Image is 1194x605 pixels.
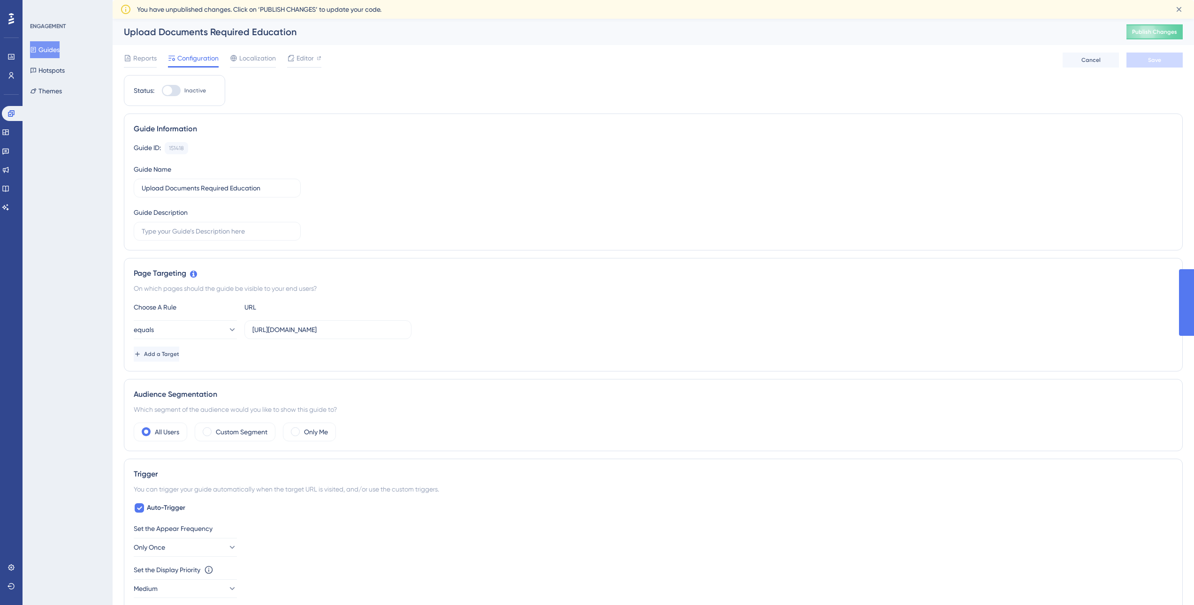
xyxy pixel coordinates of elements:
[134,469,1173,480] div: Trigger
[134,538,237,557] button: Only Once
[184,87,206,94] span: Inactive
[1132,28,1177,36] span: Publish Changes
[1155,568,1183,596] iframe: UserGuiding AI Assistant Launcher
[1148,56,1161,64] span: Save
[30,83,62,99] button: Themes
[134,389,1173,400] div: Audience Segmentation
[169,144,184,152] div: 151418
[142,226,293,236] input: Type your Guide’s Description here
[216,426,267,438] label: Custom Segment
[134,164,171,175] div: Guide Name
[30,41,60,58] button: Guides
[134,283,1173,294] div: On which pages should the guide be visible to your end users?
[1126,24,1183,39] button: Publish Changes
[134,123,1173,135] div: Guide Information
[155,426,179,438] label: All Users
[134,324,154,335] span: equals
[134,268,1173,279] div: Page Targeting
[244,302,348,313] div: URL
[134,320,237,339] button: equals
[30,62,65,79] button: Hotspots
[133,53,157,64] span: Reports
[142,183,293,193] input: Type your Guide’s Name here
[134,404,1173,415] div: Which segment of the audience would you like to show this guide to?
[30,23,66,30] div: ENGAGEMENT
[147,502,185,514] span: Auto-Trigger
[137,4,381,15] span: You have unpublished changes. Click on ‘PUBLISH CHANGES’ to update your code.
[144,350,179,358] span: Add a Target
[134,542,165,553] span: Only Once
[252,325,403,335] input: yourwebsite.com/path
[1126,53,1183,68] button: Save
[297,53,314,64] span: Editor
[124,25,1103,38] div: Upload Documents Required Education
[134,484,1173,495] div: You can trigger your guide automatically when the target URL is visited, and/or use the custom tr...
[134,523,1173,534] div: Set the Appear Frequency
[134,302,237,313] div: Choose A Rule
[1063,53,1119,68] button: Cancel
[134,142,161,154] div: Guide ID:
[134,583,158,594] span: Medium
[304,426,328,438] label: Only Me
[134,207,188,218] div: Guide Description
[134,564,200,575] div: Set the Display Priority
[134,85,154,96] div: Status:
[177,53,219,64] span: Configuration
[134,579,237,598] button: Medium
[134,347,179,362] button: Add a Target
[1081,56,1101,64] span: Cancel
[239,53,276,64] span: Localization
